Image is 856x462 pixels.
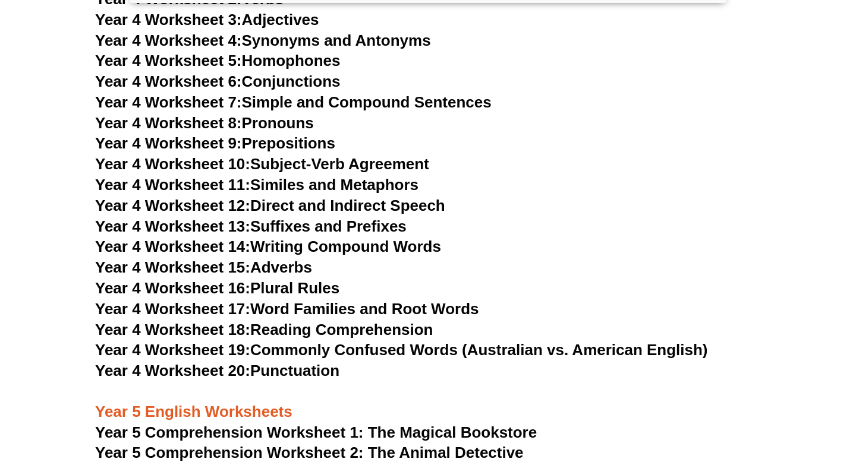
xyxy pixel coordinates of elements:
span: Year 4 Worksheet 14: [95,238,250,255]
a: Year 4 Worksheet 19:Commonly Confused Words (Australian vs. American English) [95,341,708,359]
iframe: Chat Widget [652,328,856,462]
a: Year 4 Worksheet 18:Reading Comprehension [95,321,433,338]
span: Year 4 Worksheet 7: [95,93,242,111]
a: Year 5 Comprehension Worksheet 1: The Magical Bookstore [95,423,537,441]
span: Year 4 Worksheet 17: [95,300,250,318]
a: Year 4 Worksheet 10:Subject-Verb Agreement [95,155,429,173]
span: Year 4 Worksheet 16: [95,279,250,297]
span: Year 4 Worksheet 11: [95,176,250,194]
span: Year 4 Worksheet 4: [95,31,242,49]
span: Year 4 Worksheet 8: [95,114,242,132]
span: Year 4 Worksheet 20: [95,362,250,379]
h3: Year 5 English Worksheets [95,382,761,422]
a: Year 5 Comprehension Worksheet 2: The Animal Detective [95,444,524,461]
a: Year 4 Worksheet 5:Homophones [95,52,341,69]
a: Year 4 Worksheet 11:Similes and Metaphors [95,176,418,194]
a: Year 4 Worksheet 3:Adjectives [95,11,319,29]
a: Year 4 Worksheet 16:Plural Rules [95,279,339,297]
span: Year 4 Worksheet 9: [95,134,242,152]
a: Year 4 Worksheet 15:Adverbs [95,258,312,276]
a: Year 4 Worksheet 20:Punctuation [95,362,339,379]
a: Year 4 Worksheet 4:Synonyms and Antonyms [95,31,431,49]
a: Year 4 Worksheet 8:Pronouns [95,114,314,132]
span: Year 4 Worksheet 3: [95,11,242,29]
a: Year 4 Worksheet 14:Writing Compound Words [95,238,441,255]
a: Year 4 Worksheet 6:Conjunctions [95,72,341,90]
span: Year 4 Worksheet 18: [95,321,250,338]
span: Year 4 Worksheet 5: [95,52,242,69]
span: Year 4 Worksheet 15: [95,258,250,276]
a: Year 4 Worksheet 9:Prepositions [95,134,335,152]
span: Year 4 Worksheet 10: [95,155,250,173]
a: Year 4 Worksheet 7:Simple and Compound Sentences [95,93,492,111]
span: Year 4 Worksheet 19: [95,341,250,359]
span: Year 4 Worksheet 6: [95,72,242,90]
span: Year 4 Worksheet 13: [95,217,250,235]
a: Year 4 Worksheet 12:Direct and Indirect Speech [95,197,445,214]
a: Year 4 Worksheet 13:Suffixes and Prefixes [95,217,407,235]
span: Year 4 Worksheet 12: [95,197,250,214]
a: Year 4 Worksheet 17:Word Families and Root Words [95,300,479,318]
